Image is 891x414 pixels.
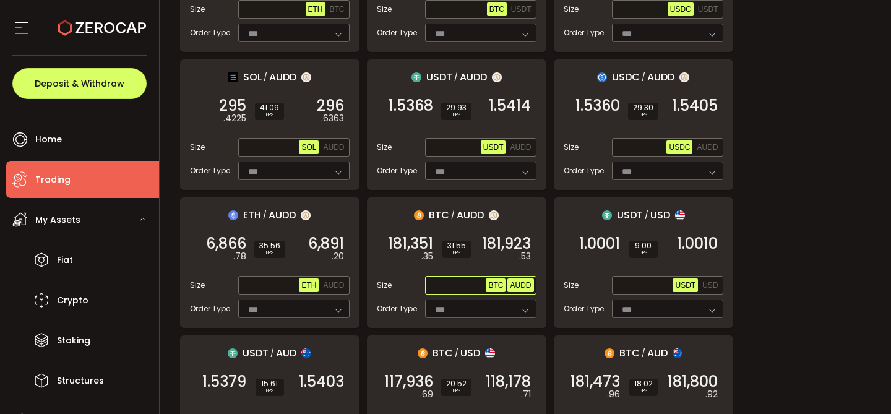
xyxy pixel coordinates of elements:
i: BPS [634,387,653,395]
button: ETH [299,278,319,292]
span: 1.5405 [672,100,718,112]
div: Chat Widget [829,355,891,414]
button: BTC [327,2,347,16]
em: / [451,210,455,221]
span: BTC [429,207,449,223]
img: usd_portfolio.svg [675,210,685,220]
span: Order Type [190,27,230,38]
span: 1.0001 [579,238,620,250]
img: eth_portfolio.svg [228,210,238,220]
button: USDC [666,140,692,154]
span: Trading [35,171,71,189]
span: BTC [489,5,504,14]
img: zuPXiwguUFiBOIQyqLOiXsnnNitlx7q4LCwEbLHADjIpTka+Lip0HH8D0VTrd02z+wEAAAAASUVORK5CYII= [301,72,311,82]
img: btc_portfolio.svg [418,348,428,358]
span: 41.09 [260,104,279,111]
span: Home [35,131,62,149]
span: Order Type [190,165,230,176]
em: .35 [421,250,433,263]
span: AUDD [269,69,296,85]
span: Order Type [190,303,230,314]
span: USD [460,345,480,361]
button: AUDD [321,278,346,292]
span: 6,866 [206,238,246,250]
span: Order Type [377,27,417,38]
img: aud_portfolio.svg [301,348,311,358]
span: 35.56 [259,242,280,249]
span: ETH [301,281,316,290]
span: Order Type [564,303,604,314]
span: AUDD [269,207,296,223]
span: Crypto [57,291,88,309]
img: btc_portfolio.svg [605,348,614,358]
span: Size [190,142,205,153]
button: BTC [486,278,506,292]
img: usdt_portfolio.svg [602,210,612,220]
span: Structures [57,372,104,390]
img: zuPXiwguUFiBOIQyqLOiXsnnNitlx7q4LCwEbLHADjIpTka+Lip0HH8D0VTrd02z+wEAAAAASUVORK5CYII= [301,210,311,220]
img: btc_portfolio.svg [414,210,424,220]
i: BPS [446,387,467,395]
em: .92 [705,388,718,401]
img: usd_portfolio.svg [485,348,495,358]
em: .20 [332,250,344,263]
img: zuPXiwguUFiBOIQyqLOiXsnnNitlx7q4LCwEbLHADjIpTka+Lip0HH8D0VTrd02z+wEAAAAASUVORK5CYII= [679,72,689,82]
span: AUDD [323,143,344,152]
span: AUD [647,345,668,361]
img: zuPXiwguUFiBOIQyqLOiXsnnNitlx7q4LCwEbLHADjIpTka+Lip0HH8D0VTrd02z+wEAAAAASUVORK5CYII= [489,210,499,220]
button: USDC [668,2,694,16]
i: BPS [446,111,467,119]
span: Size [377,142,392,153]
i: BPS [634,249,653,257]
span: Order Type [377,165,417,176]
span: USDC [670,5,691,14]
span: Deposit & Withdraw [35,79,124,88]
span: USDT [243,345,269,361]
i: BPS [447,249,466,257]
span: 1.5403 [299,376,344,388]
span: USDT [698,5,718,14]
button: USDT [481,140,506,154]
em: .69 [420,388,433,401]
em: .4225 [223,112,246,125]
span: 181,351 [388,238,433,250]
span: USDT [483,143,504,152]
span: Size [564,4,579,15]
i: BPS [259,249,280,257]
span: 181,473 [570,376,620,388]
button: Deposit & Withdraw [12,68,147,99]
span: AUDD [460,69,487,85]
em: / [455,348,458,359]
span: USD [702,281,718,290]
span: 295 [219,100,246,112]
button: USDT [673,278,698,292]
span: USDC [669,143,690,152]
span: AUDD [457,207,484,223]
span: ETH [243,207,261,223]
span: AUDD [510,143,531,152]
img: usdc_portfolio.svg [597,72,607,82]
span: 1.5368 [389,100,433,112]
em: / [264,72,267,83]
span: AUDD [323,281,344,290]
em: .78 [233,250,246,263]
span: Size [377,280,392,291]
span: Size [377,4,392,15]
span: Size [564,142,579,153]
i: BPS [260,387,279,395]
span: BTC [330,5,345,14]
button: ETH [306,2,325,16]
span: My Assets [35,211,80,229]
span: Size [564,280,579,291]
span: Size [190,280,205,291]
img: zuPXiwguUFiBOIQyqLOiXsnnNitlx7q4LCwEbLHADjIpTka+Lip0HH8D0VTrd02z+wEAAAAASUVORK5CYII= [492,72,502,82]
span: 118,178 [486,376,531,388]
em: .6363 [321,112,344,125]
span: BTC [619,345,640,361]
span: USDT [426,69,452,85]
span: AUDD [647,69,674,85]
span: USD [650,207,670,223]
em: / [645,210,648,221]
img: aud_portfolio.svg [673,348,682,358]
span: 9.00 [634,242,653,249]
